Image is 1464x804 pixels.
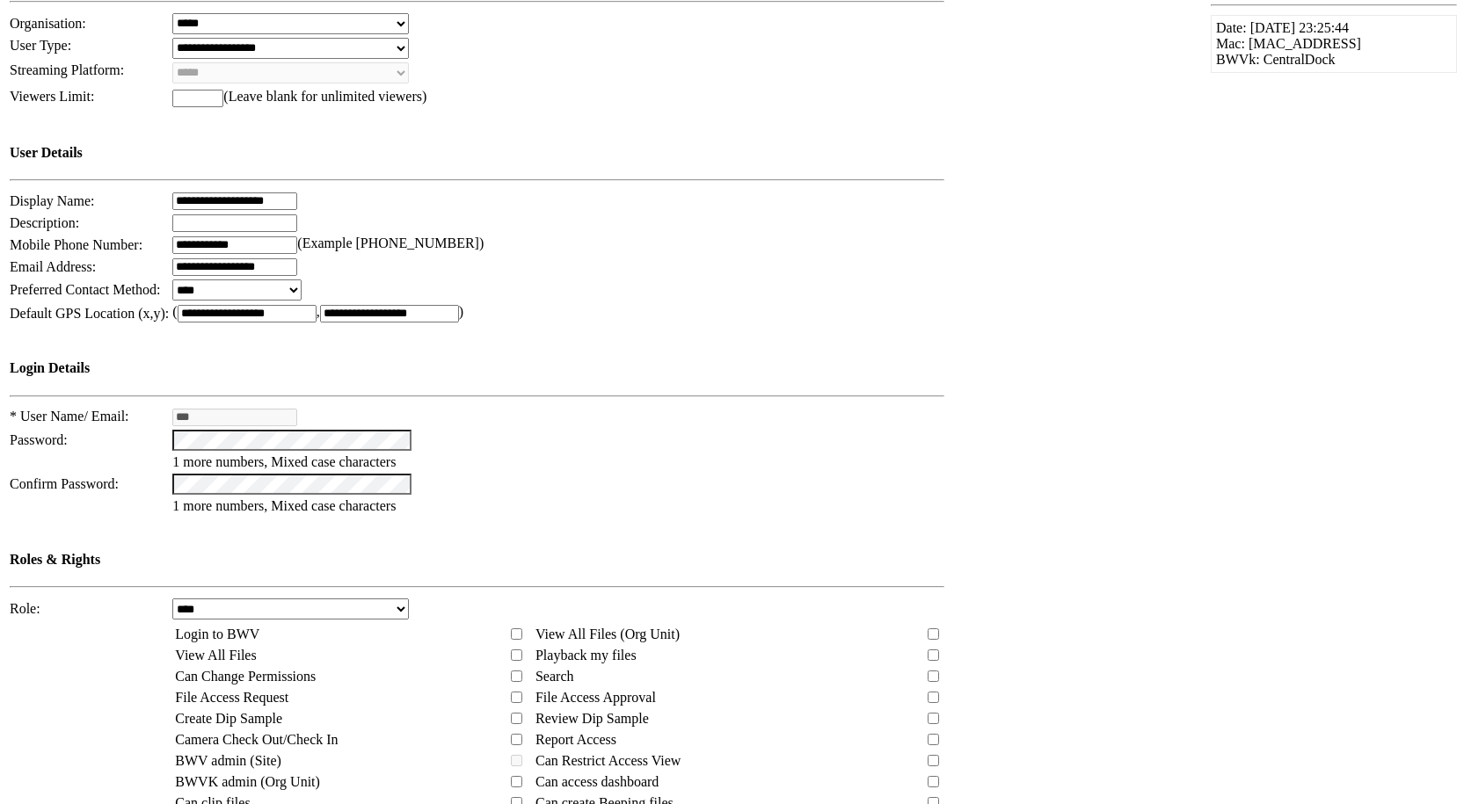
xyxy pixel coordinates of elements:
[10,476,119,491] span: Confirm Password:
[175,732,338,747] span: Camera Check Out/Check In
[535,711,649,726] span: Review Dip Sample
[535,648,637,663] span: Playback my files
[10,38,71,53] span: User Type:
[535,627,680,641] span: View All Files (Org Unit)
[175,711,282,726] span: Create Dip Sample
[175,690,288,705] span: File Access Request
[10,432,68,447] span: Password:
[10,282,161,297] span: Preferred Contact Method:
[535,669,574,684] span: Search
[10,360,944,376] h4: Login Details
[9,598,170,620] td: Role:
[10,215,79,230] span: Description:
[535,732,616,747] span: Report Access
[10,62,124,77] span: Streaming Platform:
[175,753,281,768] span: BWV admin (Site)
[10,409,129,424] span: * User Name/ Email:
[10,259,96,274] span: Email Address:
[535,690,656,705] span: File Access Approval
[223,89,426,104] span: (Leave blank for unlimited viewers)
[175,774,320,789] span: BWVK admin (Org Unit)
[175,648,256,663] span: View All Files
[10,237,142,252] span: Mobile Phone Number:
[1216,20,1452,68] td: Date: [DATE] 23:25:44 Mac: [MAC_ADDRESS] BWVk: CentralDock
[175,627,259,641] span: Login to BWV
[175,669,316,684] span: Can Change Permissions
[10,306,169,321] span: Default GPS Location (x,y):
[171,303,945,323] td: ( , )
[10,89,94,104] span: Viewers Limit:
[535,774,659,789] span: Can access dashboard
[297,235,484,250] span: (Example [PHONE_NUMBER])
[172,454,396,469] span: 1 more numbers, Mixed case characters
[535,753,681,768] span: Can Restrict Access View
[10,16,86,31] span: Organisation:
[172,498,396,513] span: 1 more numbers, Mixed case characters
[10,552,944,568] h4: Roles & Rights
[10,145,944,161] h4: User Details
[10,193,94,208] span: Display Name:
